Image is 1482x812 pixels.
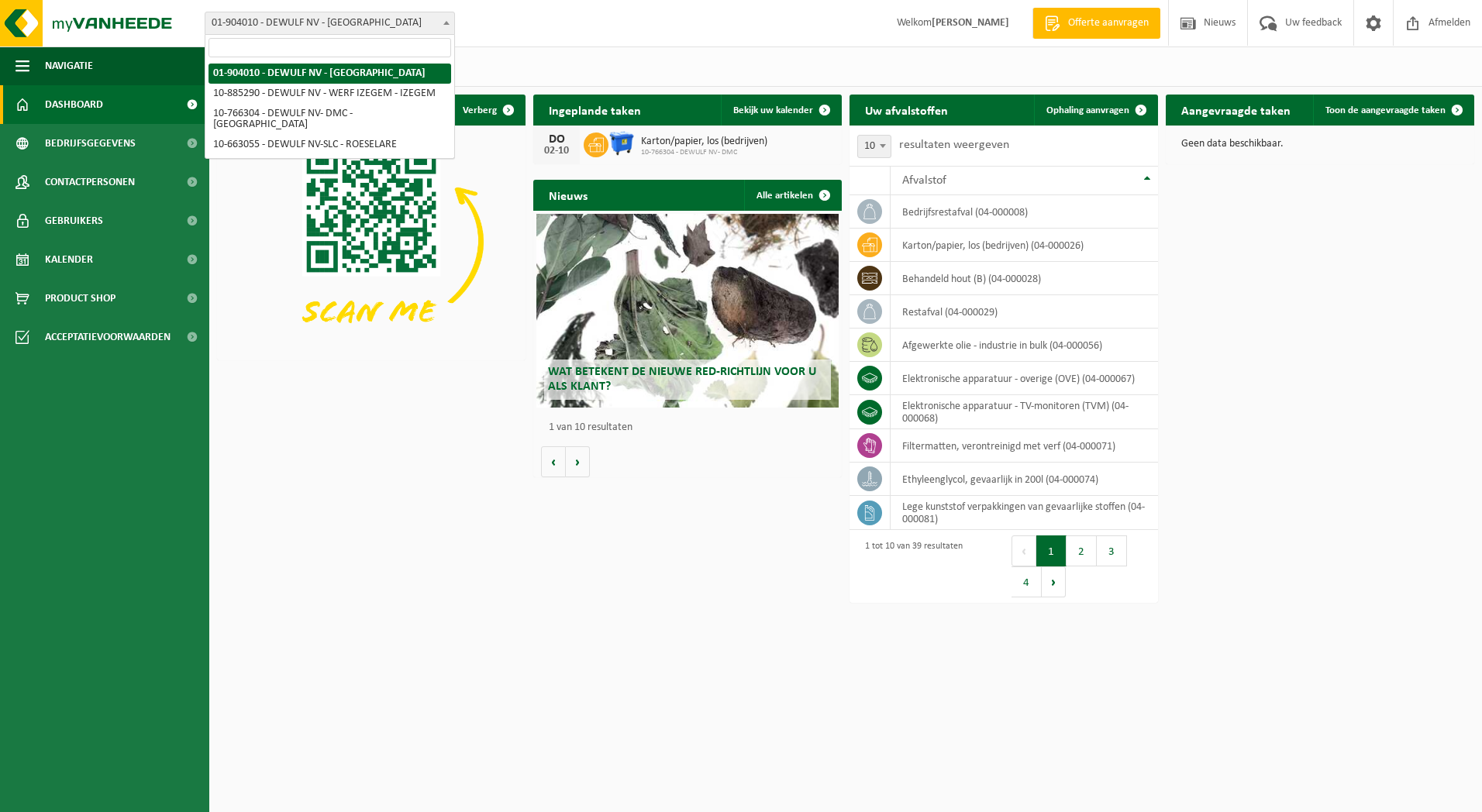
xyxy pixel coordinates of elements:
[608,130,635,157] img: WB-1100-HPE-BE-01
[744,180,840,211] a: Alle artikelen
[1325,105,1446,115] span: Toon de aangevraagde taken
[209,104,451,135] li: 10-766304 - DEWULF NV- DMC - [GEOGRAPHIC_DATA]
[733,105,813,115] span: Bekijk uw kalender
[891,229,1158,262] td: karton/papier, los (bedrijven) (04-000026)
[541,446,566,477] button: Vorige
[641,136,767,148] span: Karton/papier, los (bedrijven)
[205,12,454,34] span: 01-904010 - DEWULF NV - ROESELARE
[549,422,834,433] p: 1 van 10 resultaten
[857,534,963,599] div: 1 tot 10 van 39 resultaten
[45,163,135,201] span: Contactpersonen
[209,84,451,104] li: 10-885290 - DEWULF NV - WERF IZEGEM - IZEGEM
[891,295,1158,329] td: restafval (04-000029)
[850,95,963,125] h2: Uw afvalstoffen
[858,136,891,157] span: 10
[548,366,816,393] span: Wat betekent de nieuwe RED-richtlijn voor u als klant?
[536,214,839,408] a: Wat betekent de nieuwe RED-richtlijn voor u als klant?
[899,139,1009,151] label: resultaten weergeven
[932,17,1009,29] strong: [PERSON_NAME]
[209,64,451,84] li: 01-904010 - DEWULF NV - [GEOGRAPHIC_DATA]
[205,12,455,35] span: 01-904010 - DEWULF NV - ROESELARE
[217,126,526,357] img: Download de VHEPlus App
[1046,105,1129,115] span: Ophaling aanvragen
[541,133,572,146] div: DO
[902,174,946,187] span: Afvalstof
[1034,95,1156,126] a: Ophaling aanvragen
[1097,535,1127,566] button: 3
[1032,8,1160,39] a: Offerte aanvragen
[1012,535,1036,566] button: Previous
[891,262,1158,295] td: behandeld hout (B) (04-000028)
[45,46,93,85] span: Navigatie
[45,124,136,163] span: Bedrijfsgegevens
[566,446,590,477] button: Volgende
[533,95,657,125] h2: Ingeplande taken
[541,146,572,157] div: 02-10
[891,329,1158,362] td: afgewerkte olie - industrie in bulk (04-000056)
[463,105,497,115] span: Verberg
[45,318,171,356] span: Acceptatievoorwaarden
[857,135,891,158] span: 10
[45,85,103,124] span: Dashboard
[450,95,524,126] button: Verberg
[641,148,767,157] span: 10-766304 - DEWULF NV- DMC
[1036,535,1067,566] button: 1
[891,463,1158,496] td: ethyleenglycol, gevaarlijk in 200l (04-000074)
[891,429,1158,463] td: filtermatten, verontreinigd met verf (04-000071)
[1313,95,1473,126] a: Toon de aangevraagde taken
[1166,95,1306,125] h2: Aangevraagde taken
[721,95,840,126] a: Bekijk uw kalender
[209,135,451,155] li: 10-663055 - DEWULF NV-SLC - ROESELARE
[1042,566,1066,597] button: Next
[45,201,103,240] span: Gebruikers
[1067,535,1097,566] button: 2
[45,279,115,318] span: Product Shop
[891,395,1158,429] td: elektronische apparatuur - TV-monitoren (TVM) (04-000068)
[891,362,1158,395] td: elektronische apparatuur - overige (OVE) (04-000067)
[1181,139,1459,150] p: Geen data beschikbaar.
[533,180,603,210] h2: Nieuws
[45,240,93,279] span: Kalender
[1064,15,1153,31] span: Offerte aanvragen
[891,195,1158,229] td: bedrijfsrestafval (04-000008)
[891,496,1158,530] td: lege kunststof verpakkingen van gevaarlijke stoffen (04-000081)
[1012,566,1042,597] button: 4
